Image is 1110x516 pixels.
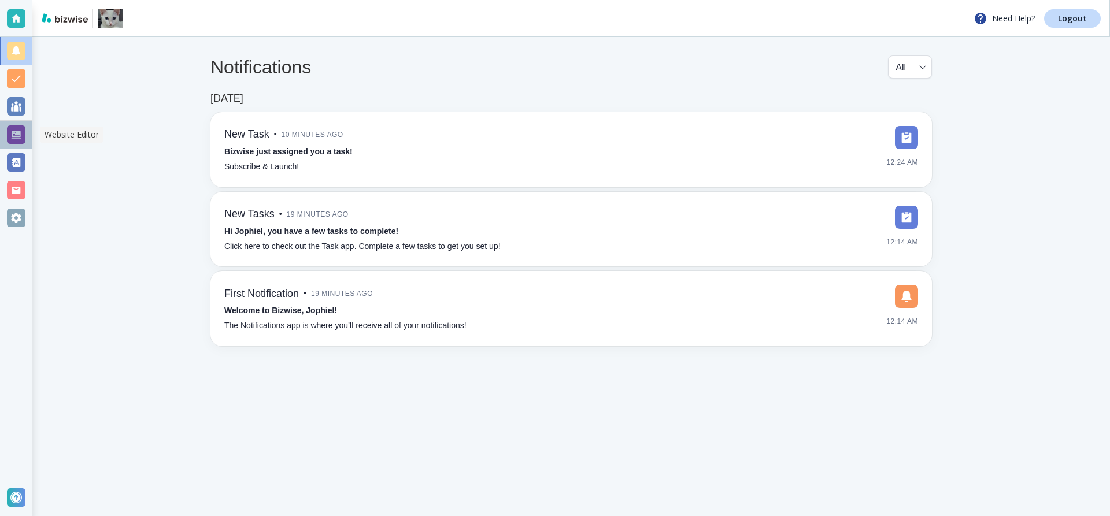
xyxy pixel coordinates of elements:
[974,12,1035,25] p: Need Help?
[224,147,353,156] strong: Bizwise just assigned you a task!
[287,206,349,223] span: 19 minutes ago
[210,112,932,187] a: New Task•10 minutes agoBizwise just assigned you a task!Subscribe & Launch!12:24 AM
[895,126,918,149] img: DashboardSidebarTasks.svg
[224,227,398,236] strong: Hi Jophiel, you have a few tasks to complete!
[210,192,932,267] a: New Tasks•19 minutes agoHi Jophiel, you have a few tasks to complete!Click here to check out the ...
[304,287,306,300] p: •
[282,126,343,143] span: 10 minutes ago
[279,208,282,221] p: •
[210,92,243,105] h6: [DATE]
[210,56,311,78] h4: Notifications
[311,285,373,302] span: 19 minutes ago
[895,285,918,308] img: DashboardSidebarNotification.svg
[896,56,924,78] div: All
[1044,9,1101,28] a: Logout
[98,9,123,28] img: Bunny Cat Cafe
[886,233,918,251] span: 12:14 AM
[224,320,467,332] p: The Notifications app is where you’ll receive all of your notifications!
[42,13,88,23] img: bizwise
[886,313,918,330] span: 12:14 AM
[224,288,299,300] h6: First Notification
[224,208,275,221] h6: New Tasks
[45,129,99,140] p: Website Editor
[224,306,337,315] strong: Welcome to Bizwise, Jophiel!
[224,128,269,141] h6: New Task
[1058,14,1087,23] p: Logout
[886,154,918,171] span: 12:24 AM
[224,240,501,253] p: Click here to check out the Task app. Complete a few tasks to get you set up!
[224,161,299,173] p: Subscribe & Launch!
[210,271,932,346] a: First Notification•19 minutes agoWelcome to Bizwise, Jophiel!The Notifications app is where you’l...
[274,128,277,141] p: •
[895,206,918,229] img: DashboardSidebarTasks.svg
